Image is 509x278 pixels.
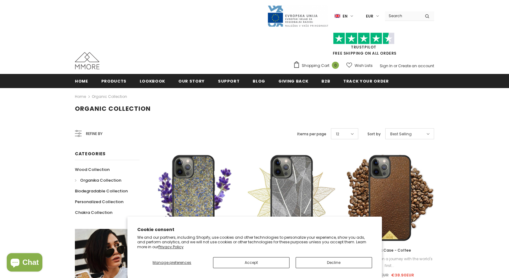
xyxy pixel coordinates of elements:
[368,248,411,253] span: Organic Case - Coffee
[343,74,389,88] a: Track your order
[351,44,376,50] a: Trustpilot
[140,74,165,88] a: Lookbook
[75,151,106,157] span: Categories
[140,78,165,84] span: Lookbook
[346,60,373,71] a: Wish Lists
[75,210,112,215] span: Chakra Collection
[75,93,86,100] a: Home
[75,52,99,69] img: MMORE Cases
[343,13,348,19] span: en
[333,33,394,44] img: Trust Pilot Stars
[335,14,340,19] img: i-lang-1.png
[75,188,128,194] span: Biodegradable Collection
[75,167,110,172] span: Wood Collection
[75,186,128,196] a: Biodegradable Collection
[75,104,151,113] span: Organic Collection
[380,63,393,68] a: Sign In
[75,78,88,84] span: Home
[101,74,126,88] a: Products
[385,11,420,20] input: Search Site
[267,5,328,27] img: Javni Razpis
[75,207,112,218] a: Chakra Collection
[278,74,308,88] a: Giving back
[345,256,434,269] div: Take your senses on a journey with the world's first...
[178,74,205,88] a: Our Story
[297,131,326,137] label: Items per page
[394,63,397,68] span: or
[302,63,329,69] span: Shopping Cart
[92,94,127,99] a: Organic Collection
[293,61,342,70] a: Shopping Cart 0
[391,272,414,278] span: €38.90EUR
[153,260,191,265] span: Manage preferences
[355,63,373,69] span: Wish Lists
[336,131,339,137] span: 12
[253,78,265,84] span: Blog
[75,196,123,207] a: Personalized Collection
[345,247,434,254] a: Organic Case - Coffee
[137,235,372,249] p: We and our partners, including Shopify, use cookies and other technologies to personalize your ex...
[75,164,110,175] a: Wood Collection
[213,257,289,268] button: Accept
[398,63,434,68] a: Create an account
[278,78,308,84] span: Giving back
[5,253,44,273] inbox-online-store-chat: Shopify online store chat
[137,226,372,233] h2: Cookie consent
[321,78,330,84] span: B2B
[321,74,330,88] a: B2B
[296,257,372,268] button: Decline
[218,74,240,88] a: support
[366,13,373,19] span: EUR
[390,131,412,137] span: Best Selling
[75,199,123,205] span: Personalized Collection
[293,35,434,56] span: FREE SHIPPING ON ALL ORDERS
[218,78,240,84] span: support
[267,13,328,18] a: Javni Razpis
[178,78,205,84] span: Our Story
[158,244,184,249] a: Privacy Policy
[367,131,381,137] label: Sort by
[75,74,88,88] a: Home
[80,177,121,183] span: Organika Collection
[332,62,339,69] span: 0
[75,175,121,186] a: Organika Collection
[137,257,207,268] button: Manage preferences
[101,78,126,84] span: Products
[86,130,103,137] span: Refine by
[253,74,265,88] a: Blog
[343,78,389,84] span: Track your order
